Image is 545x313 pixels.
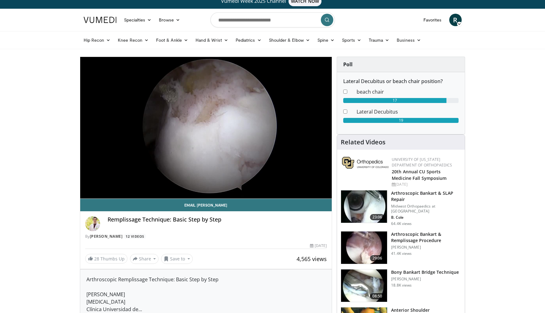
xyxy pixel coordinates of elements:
img: cole_0_3.png.150x105_q85_crop-smart_upscale.jpg [341,190,387,223]
a: [PERSON_NAME] [90,234,123,239]
a: Specialties [120,14,155,26]
p: [PERSON_NAME] [391,277,459,282]
a: 28 Thumbs Up [85,254,127,264]
span: 23:06 [370,214,385,220]
img: Avatar [85,216,100,231]
a: Email [PERSON_NAME] [80,199,332,211]
strong: Poll [343,61,353,68]
h4: Remplissage Technique: Basic Step by Step [108,216,327,223]
div: 17 [343,98,446,103]
div: By [85,234,327,239]
a: Browse [155,14,184,26]
a: University of [US_STATE] Department of Orthopaedics [392,157,452,168]
a: Trauma [365,34,393,46]
a: 08:50 Bony Bankart Bridge Technique [PERSON_NAME] 18.8K views [341,269,461,302]
a: Shoulder & Elbow [265,34,314,46]
h3: Arthroscopic Bankart & Remplissage Procedure [391,231,461,244]
p: Midwest Orthopaedics at [GEOGRAPHIC_DATA] [391,204,461,214]
a: Knee Recon [114,34,152,46]
button: Share [130,254,159,264]
p: 41.4K views [391,251,412,256]
div: [DATE] [392,182,460,187]
img: 355603a8-37da-49b6-856f-e00d7e9307d3.png.150x105_q85_autocrop_double_scale_upscale_version-0.2.png [342,157,389,169]
dd: Lateral Decubitus [352,108,463,115]
a: Pediatrics [232,34,265,46]
a: 29:06 Arthroscopic Bankart & Remplissage Procedure [PERSON_NAME] 41.4K views [341,231,461,264]
div: [DATE] [310,243,327,249]
span: 29:06 [370,255,385,261]
img: wolf_3.png.150x105_q85_crop-smart_upscale.jpg [341,231,387,264]
img: 280119_0004_1.png.150x105_q85_crop-smart_upscale.jpg [341,269,387,302]
a: Hand & Wrist [192,34,232,46]
p: B. Cole [391,215,461,220]
h3: Arthroscopic Bankart & SLAP Repair [391,190,461,203]
button: Save to [161,254,193,264]
div: 19 [343,118,459,123]
a: Hip Recon [80,34,114,46]
a: 12 Videos [124,234,146,239]
h3: Bony Bankart Bridge Technique [391,269,459,275]
a: 20th Annual CU Sports Medicine Fall Symposium [392,169,446,181]
span: 08:50 [370,293,385,299]
p: [PERSON_NAME] [391,245,461,250]
a: Favorites [420,14,446,26]
a: 23:06 Arthroscopic Bankart & SLAP Repair Midwest Orthopaedics at [GEOGRAPHIC_DATA] B. Cole 64.4K ... [341,190,461,226]
span: 4,565 views [297,255,327,263]
span: 28 [94,256,99,262]
h6: Lateral Decubitus or beach chair position? [343,78,459,84]
p: 64.4K views [391,221,412,226]
h4: Related Videos [341,138,386,146]
video-js: Video Player [80,57,332,199]
p: 18.8K views [391,283,412,288]
img: VuMedi Logo [84,17,117,23]
dd: beach chair [352,88,463,96]
a: Sports [338,34,365,46]
a: Business [393,34,425,46]
input: Search topics, interventions [210,12,335,27]
a: R [449,14,462,26]
a: Foot & Ankle [152,34,192,46]
a: Spine [314,34,338,46]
